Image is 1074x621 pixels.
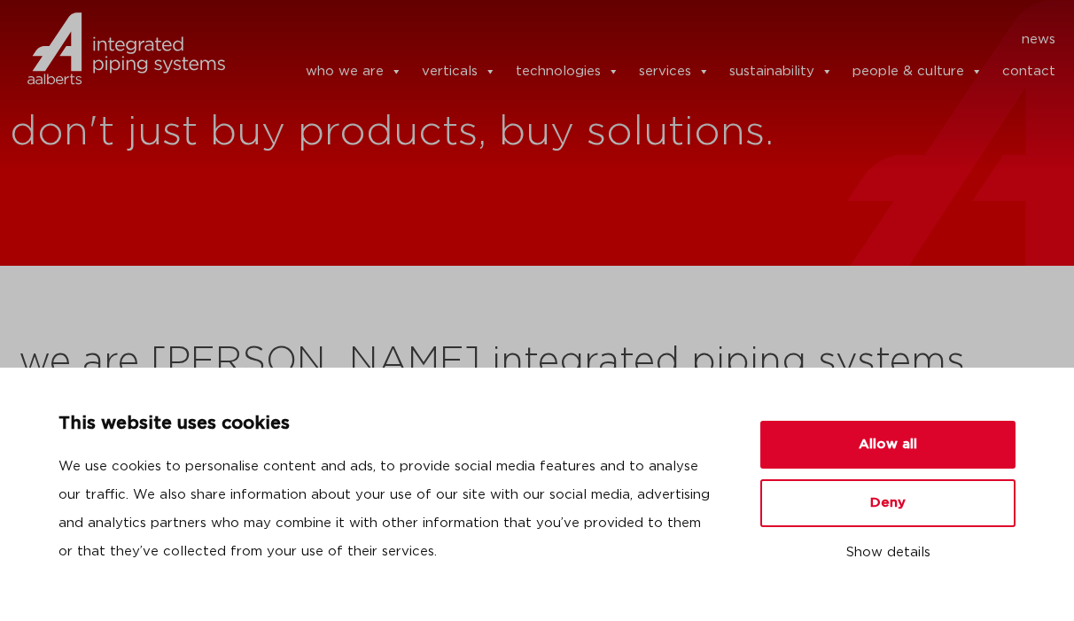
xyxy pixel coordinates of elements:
[639,54,710,89] a: services
[852,54,983,89] a: people & culture
[760,538,1016,568] button: Show details
[58,453,718,566] p: We use cookies to personalise content and ads, to provide social media features and to analyse ou...
[760,479,1016,527] button: Deny
[1022,26,1055,54] a: news
[516,54,619,89] a: technologies
[422,54,496,89] a: verticals
[306,54,402,89] a: who we are
[760,421,1016,469] button: Allow all
[58,410,718,439] p: This website uses cookies
[729,54,833,89] a: sustainability
[251,26,1055,54] nav: Menu
[19,341,1055,384] h2: we are [PERSON_NAME] integrated piping systems
[1002,54,1055,89] a: contact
